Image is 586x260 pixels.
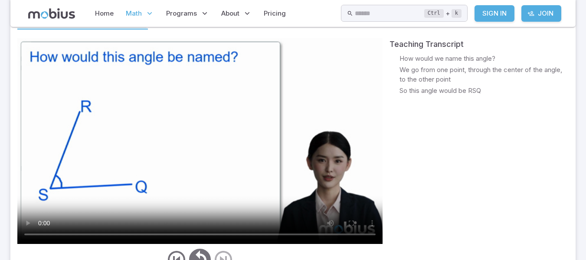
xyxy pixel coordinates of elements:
[399,86,481,95] p: So this angle would be RSQ
[166,9,197,18] span: Programs
[92,3,116,23] a: Home
[452,9,462,18] kbd: k
[261,3,288,23] a: Pricing
[521,5,561,22] a: Join
[399,54,495,63] p: How would we name this angle?
[424,9,444,18] kbd: Ctrl
[424,8,462,19] div: +
[126,9,142,18] span: Math
[475,5,514,22] a: Sign In
[390,38,569,50] div: Teaching Transcript
[399,65,569,84] p: We go from one point, through the center of the angle, to the other point
[221,9,239,18] span: About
